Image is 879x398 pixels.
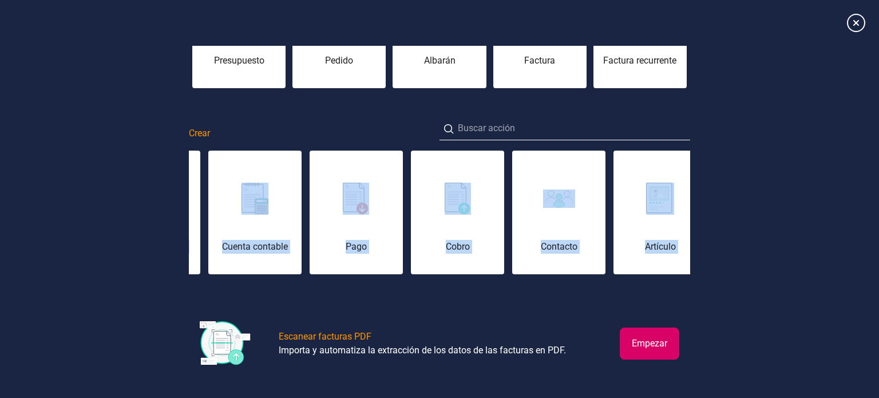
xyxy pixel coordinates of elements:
[192,54,286,68] div: Presupuesto
[493,54,587,68] div: Factura
[343,183,369,215] img: img-pago.svg
[292,54,386,68] div: Pedido
[279,344,566,357] div: Importa y automatiza la extracción de los datos de las facturas en PDF.
[393,54,486,68] div: Albarán
[279,330,371,344] div: Escanear facturas PDF
[620,328,679,360] button: Empezar
[189,127,210,140] span: Crear
[200,321,251,366] img: img-escanear-facturas-pdf.svg
[543,190,575,208] img: img-cliente.svg
[613,240,707,254] div: Artículo
[439,117,690,140] input: Buscar acción
[310,240,403,254] div: Pago
[208,240,302,254] div: Cuenta contable
[593,54,687,68] div: Factura recurrente
[646,183,674,215] img: img-articulo.svg
[411,240,504,254] div: Cobro
[445,183,471,215] img: img-cobro.svg
[512,240,605,254] div: Contacto
[241,183,268,215] img: img-cuenta-contable.svg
